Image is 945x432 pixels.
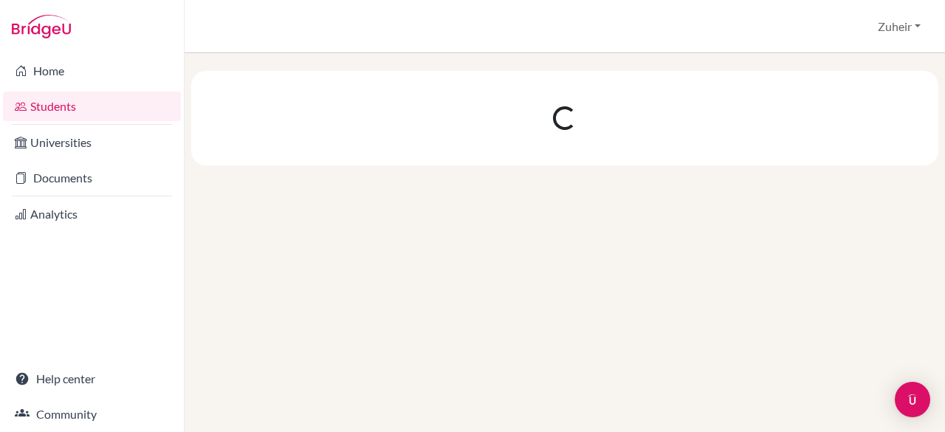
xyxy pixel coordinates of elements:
[3,163,181,193] a: Documents
[3,400,181,429] a: Community
[895,382,930,417] div: Open Intercom Messenger
[3,128,181,157] a: Universities
[3,92,181,121] a: Students
[12,15,71,38] img: Bridge-U
[871,13,927,41] button: Zuheir
[3,364,181,394] a: Help center
[3,199,181,229] a: Analytics
[3,56,181,86] a: Home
